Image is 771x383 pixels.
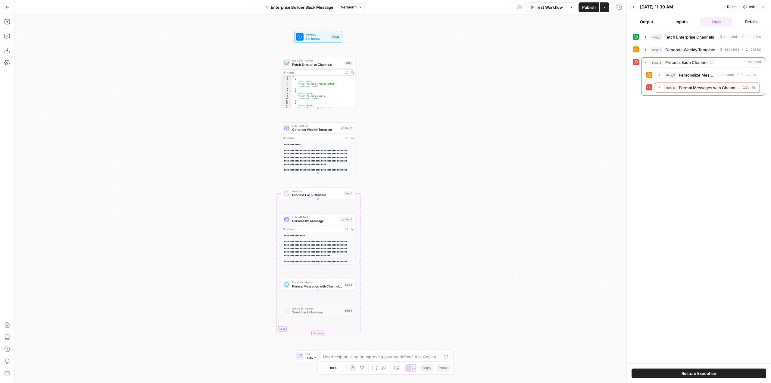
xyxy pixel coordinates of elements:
[632,369,766,378] button: Restore Execution
[651,59,663,65] span: step_2
[281,78,292,80] div: 2
[281,57,355,108] div: Run Code · PythonFetch Enterprise ChannelsStep 1Output[ { "id":"14056", "name":"airops-[PERSON_NA...
[311,331,325,336] div: Complete
[317,42,319,56] g: Edge from start to step_1
[281,305,355,316] div: Run Code · PythonSend Slack MessageStep 4
[289,90,291,93] span: Toggle code folding, rows 7 through 11
[281,95,292,97] div: 9
[292,189,342,193] span: Iteration
[305,33,329,36] span: Workflow
[641,58,765,67] button: 1 second
[292,281,342,284] span: Run Code · Python
[289,102,291,105] span: Toggle code folding, rows 12 through 16
[271,4,333,10] span: Enterprise Builder Slack Message
[317,290,319,304] g: Edge from step_6 to step_4
[664,34,714,40] span: Fetch Enterprise Channels
[420,364,434,372] button: Copy
[281,31,355,42] div: WorkflowSet InputsInputs
[724,3,739,11] button: Reset
[743,85,756,90] span: 113 ms
[749,4,755,10] span: Ask
[664,72,676,78] span: step_3
[344,191,353,195] div: Step 2
[317,173,319,187] g: Edge from step_5 to step_2
[289,76,291,78] span: Toggle code folding, rows 1 through 62
[665,59,707,65] span: Process Each Channel
[665,47,715,53] span: Generate Weekly Template
[281,97,292,100] div: 10
[292,127,338,132] span: Generate Weekly Template
[281,93,292,95] div: 8
[340,126,353,130] div: Step 5
[262,2,337,12] button: Enterprise Builder Slack Message
[720,47,761,52] span: 3 seconds / 1 tasks
[317,265,319,278] g: Edge from step_3 to step_6
[305,352,338,356] span: End
[292,193,342,197] span: Process Each Channel
[338,3,365,11] button: Version 1
[281,85,292,88] div: 5
[700,17,733,27] button: Logs
[436,364,451,372] button: Paste
[422,365,431,371] span: Copy
[281,88,292,90] div: 6
[305,36,329,41] span: Set Inputs
[292,124,338,128] span: LLM · GPT-4.1
[281,188,355,199] div: LoopIterationProcess Each ChannelStep 2
[292,284,342,289] span: Format Messages with Channel IDs
[281,105,292,107] div: 13
[651,47,663,53] span: step_5
[317,199,319,213] g: Edge from step_2 to step_3
[536,4,563,10] span: Test Workflow
[281,331,355,336] div: Complete
[344,308,353,312] div: Step 4
[641,67,765,95] div: 1 second
[292,310,342,315] span: Send Slack Message
[292,62,342,67] span: Fetch Enterprise Channels
[679,72,714,78] span: Personalize Message
[665,17,698,27] button: Inputs
[281,279,355,290] div: Run Code · PythonFormat Messages with Channel IDsStep 6
[439,365,448,371] span: Paste
[287,136,342,140] div: Output
[330,366,337,370] span: 80%
[720,34,761,40] span: 3 seconds / 1 tasks
[281,80,292,83] div: 3
[281,90,292,93] div: 7
[287,71,342,74] div: Output
[641,32,765,42] button: 3 seconds / 1 tasks
[341,5,357,10] span: Version 1
[292,218,338,223] span: Personalize Message
[582,4,596,10] span: Publish
[682,370,716,376] span: Restore Execution
[281,102,292,105] div: 12
[744,60,761,65] span: 1 second
[292,306,342,310] span: Run Code · Python
[717,72,756,78] span: 1 second / 1 tasks
[281,107,292,109] div: 14
[305,356,338,360] span: Output
[317,108,319,122] g: Edge from step_1 to step_5
[345,61,353,65] div: Step 1
[735,17,767,27] button: Details
[579,2,599,12] button: Publish
[281,100,292,102] div: 11
[526,2,567,12] button: Test Workflow
[317,336,319,350] g: Edge from step_2-iteration-end to end
[281,83,292,85] div: 4
[331,35,340,39] div: Inputs
[664,85,676,91] span: step_6
[630,17,663,27] button: Output
[655,70,760,80] button: 1 second / 1 tasks
[727,4,737,10] span: Reset
[340,217,353,222] div: Step 3
[287,227,342,231] div: Output
[655,83,760,93] button: 113 ms
[289,78,291,80] span: Toggle code folding, rows 2 through 6
[741,3,758,11] button: Ask
[651,34,662,40] span: step_1
[641,45,765,55] button: 3 seconds / 1 tasks
[344,282,353,287] div: Step 6
[292,59,342,63] span: Run Code · Python
[281,76,292,78] div: 1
